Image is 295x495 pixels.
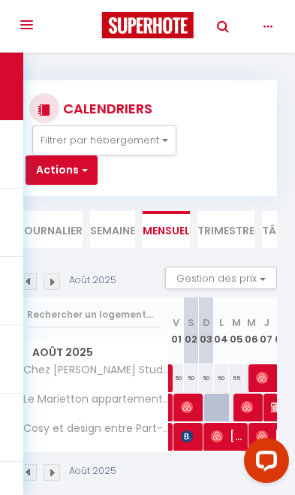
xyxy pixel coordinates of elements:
[69,464,116,478] p: Août 2025
[179,422,199,451] span: [PERSON_NAME]
[143,211,190,248] li: Mensuel
[101,12,194,38] img: Super Booking
[229,297,244,364] th: 05
[184,364,199,392] div: 50
[219,315,224,330] abbr: L
[69,273,116,288] p: Août 2025
[27,301,160,328] input: Rechercher un logement...
[197,211,254,248] li: Trimestre
[21,423,171,434] span: Cosy et design entre Part-Dieu et Charpennes
[244,297,259,364] th: 06
[21,394,171,405] span: Le Marietton appartement cosy à deux pas du métro Valmy
[19,342,168,364] span: Août 2025
[263,315,269,330] abbr: J
[21,364,171,376] span: Chez [PERSON_NAME] Studio Cosy Lyon
[59,92,152,125] h3: CALENDRIERS
[274,297,289,364] th: 08
[203,315,210,330] abbr: D
[165,267,277,289] button: Gestion des prix
[214,364,229,392] div: 50
[188,315,194,330] abbr: S
[247,315,256,330] abbr: M
[214,297,229,364] th: 04
[169,297,184,364] th: 01
[173,315,179,330] abbr: V
[229,364,244,392] div: 55
[232,315,241,330] abbr: M
[26,155,98,186] button: Actions
[169,364,184,392] div: 50
[179,393,199,421] span: [PERSON_NAME]
[32,125,176,155] button: Filtrer par hébergement
[184,297,199,364] th: 02
[199,297,214,364] th: 03
[18,211,83,248] li: Journalier
[90,211,135,248] li: Semaine
[259,297,274,364] th: 07
[232,432,295,495] iframe: LiveChat chat widget
[199,364,214,392] div: 50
